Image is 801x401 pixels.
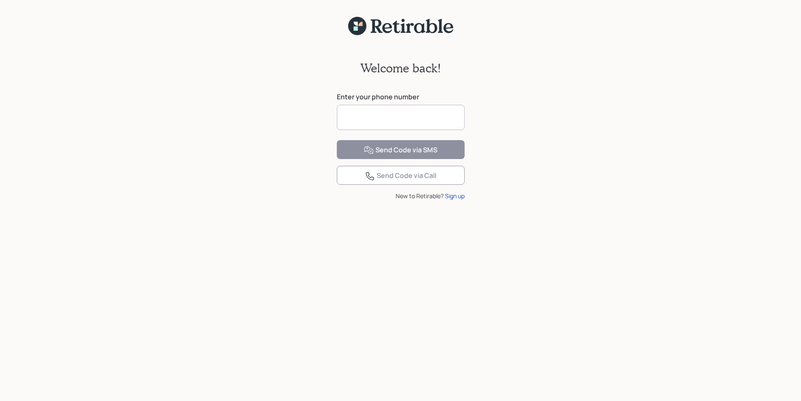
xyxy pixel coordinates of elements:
div: Send Code via SMS [364,145,437,155]
label: Enter your phone number [337,92,465,101]
h2: Welcome back! [360,61,441,75]
button: Send Code via SMS [337,140,465,159]
div: Send Code via Call [365,171,436,181]
button: Send Code via Call [337,166,465,185]
div: Sign up [445,191,465,200]
div: New to Retirable? [337,191,465,200]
